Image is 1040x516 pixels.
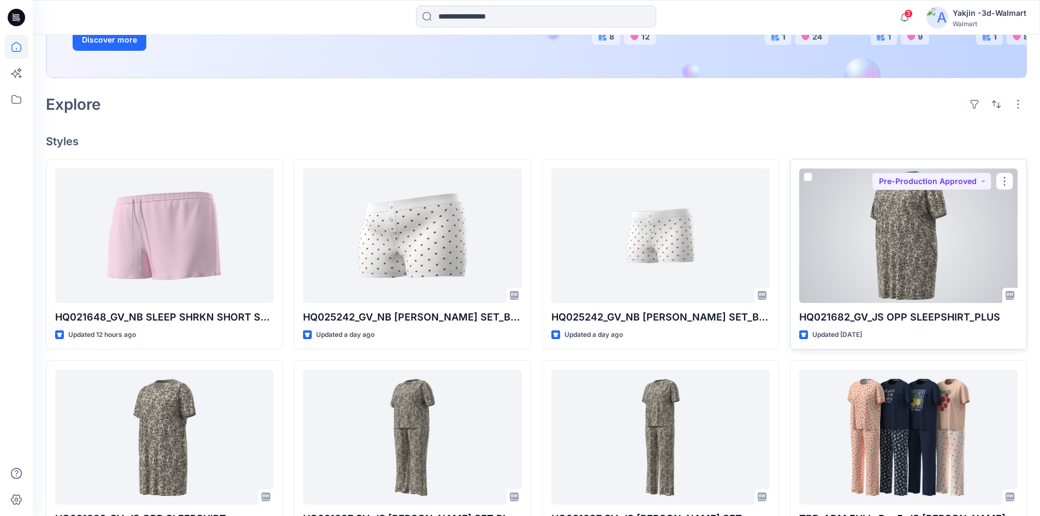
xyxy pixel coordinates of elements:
a: TBD_ADM FULL_Rev5_JS OPP PJ SET [799,370,1018,505]
h2: Explore [46,96,101,113]
button: Discover more [73,29,146,51]
a: HQ025242_GV_NB CAMI BOXER SET_BOXER SHORT PLUS [303,168,521,303]
div: Walmart [953,20,1026,28]
a: HQ021697_GV_JS OPP PJ SET [551,370,770,505]
p: Updated a day ago [564,329,623,341]
img: avatar [926,7,948,28]
a: HQ025242_GV_NB CAMI BOXER SET_BOXER SHORT [551,168,770,303]
h4: Styles [46,135,1027,148]
p: HQ021682_GV_JS OPP SLEEPSHIRT_PLUS [799,310,1018,325]
p: HQ021648_GV_NB SLEEP SHRKN SHORT SET_SHORT [55,310,274,325]
a: HQ021682_GV_JS OPP SLEEPSHIRT_PLUS [799,168,1018,303]
a: Discover more [73,29,318,51]
p: Updated [DATE] [812,329,862,341]
div: Yakjin -3d-Walmart [953,7,1026,20]
p: Updated a day ago [316,329,375,341]
p: Updated 12 hours ago [68,329,136,341]
a: HQ021682_GV_JS OPP SLEEPSHIRT [55,370,274,505]
a: HQ021648_GV_NB SLEEP SHRKN SHORT SET_SHORT [55,168,274,303]
a: HQ021697_GV_JS OPP PJ SET PLUS [303,370,521,505]
p: HQ025242_GV_NB [PERSON_NAME] SET_BOXER SHORT [551,310,770,325]
span: 3 [904,9,913,18]
p: HQ025242_GV_NB [PERSON_NAME] SET_BOXER SHORT PLUS [303,310,521,325]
